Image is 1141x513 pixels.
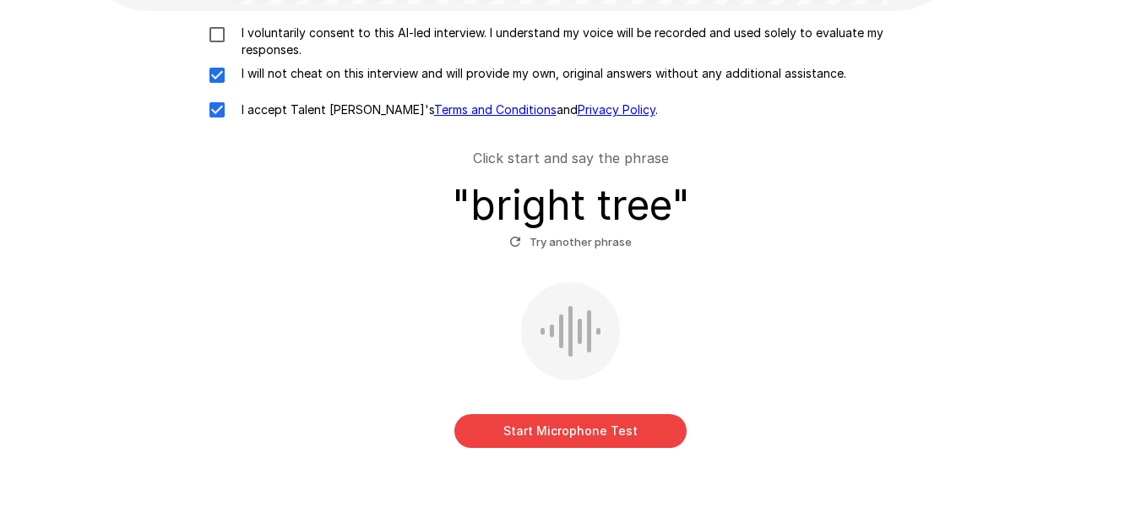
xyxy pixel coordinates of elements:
a: Privacy Policy [578,102,655,117]
button: Try another phrase [505,229,636,255]
button: Start Microphone Test [454,414,687,448]
h3: " bright tree " [452,182,690,229]
p: I will not cheat on this interview and will provide my own, original answers without any addition... [235,65,846,82]
p: I voluntarily consent to this AI-led interview. I understand my voice will be recorded and used s... [235,25,943,58]
a: Terms and Conditions [434,102,557,117]
p: Click start and say the phrase [473,148,669,168]
p: I accept Talent [PERSON_NAME]'s and . [235,101,658,118]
